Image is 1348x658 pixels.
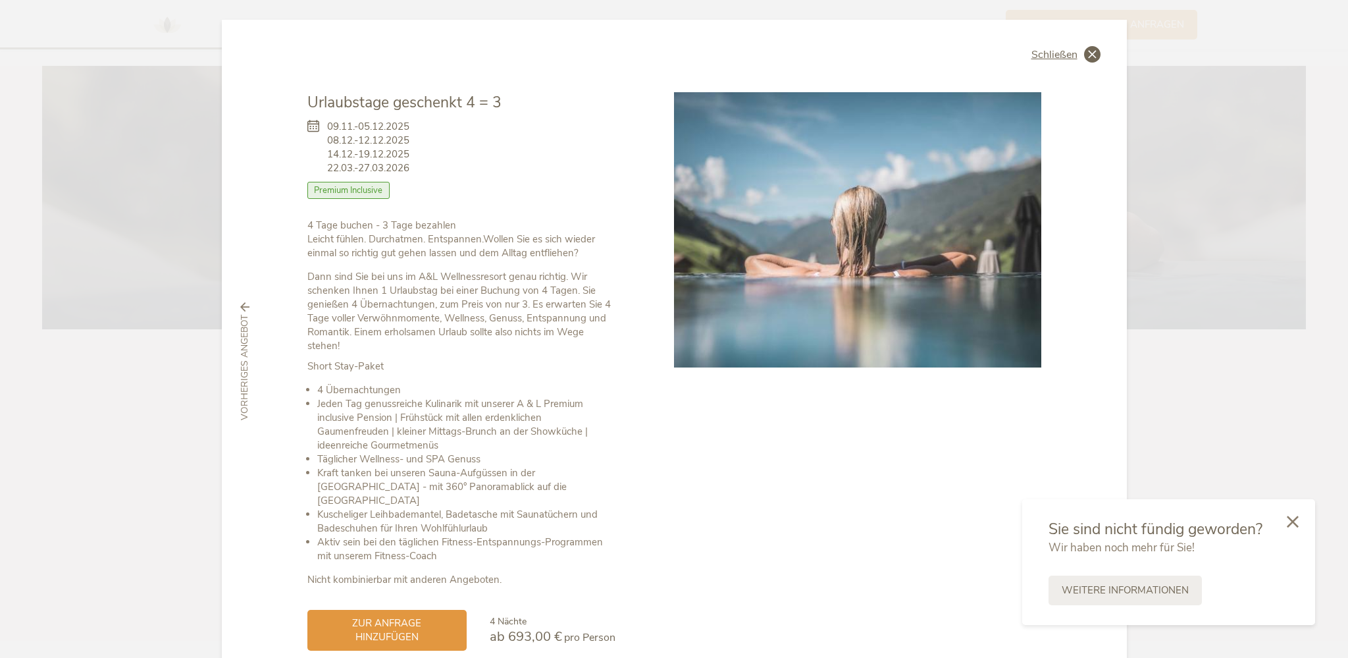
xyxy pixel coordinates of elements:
[307,219,456,232] b: 4 Tage buchen - 3 Tage bezahlen
[307,182,390,199] span: Premium Inclusive
[674,92,1041,368] img: Urlaubstage geschenkt 4 = 3
[1049,576,1202,605] a: Weitere Informationen
[317,508,615,535] li: Kuscheliger Leihbademantel, Badetasche mit Saunatüchern und Badeschuhen für Ihren Wohlfühlurlaub
[490,615,527,628] span: 4 Nächte
[307,360,384,373] strong: Short Stay-Paket
[307,270,615,353] p: Dann sind Sie bei uns im A&L Wellnessresort genau richtig. Wir schenken Ihnen 1 Urlaubstag bei ei...
[307,92,502,113] span: Urlaubstage geschenkt 4 = 3
[317,466,615,508] li: Kraft tanken bei unseren Sauna-Aufgüssen in der [GEOGRAPHIC_DATA] - mit 360° Panoramablick auf di...
[317,535,615,563] li: Aktiv sein bei den täglichen Fitness-Entspannungs-Programmen mit unserem Fitness-Coach
[307,219,615,260] p: Leicht fühlen. Durchatmen. Entspannen.
[321,617,454,644] span: zur Anfrage hinzufügen
[327,120,409,175] span: 09.11.-05.12.2025 08.12.-12.12.2025 14.12.-19.12.2025 22.03.-27.03.2026
[1049,540,1195,555] span: Wir haben noch mehr für Sie!
[307,233,595,260] strong: Wollen Sie es sich wieder einmal so richtig gut gehen lassen und dem Alltag entfliehen?
[564,630,615,645] span: pro Person
[238,315,251,421] span: vorheriges Angebot
[307,573,502,586] strong: Nicht kombinierbar mit anderen Angeboten.
[490,628,562,645] span: ab 693,00 €
[317,383,615,397] li: 4 Übernachtungen
[1062,584,1189,597] span: Weitere Informationen
[317,452,615,466] li: Täglicher Wellness- und SPA Genuss
[317,397,615,452] li: Jeden Tag genussreiche Kulinarik mit unserer A & L Premium inclusive Pension | Frühstück mit alle...
[1049,519,1262,539] span: Sie sind nicht fündig geworden?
